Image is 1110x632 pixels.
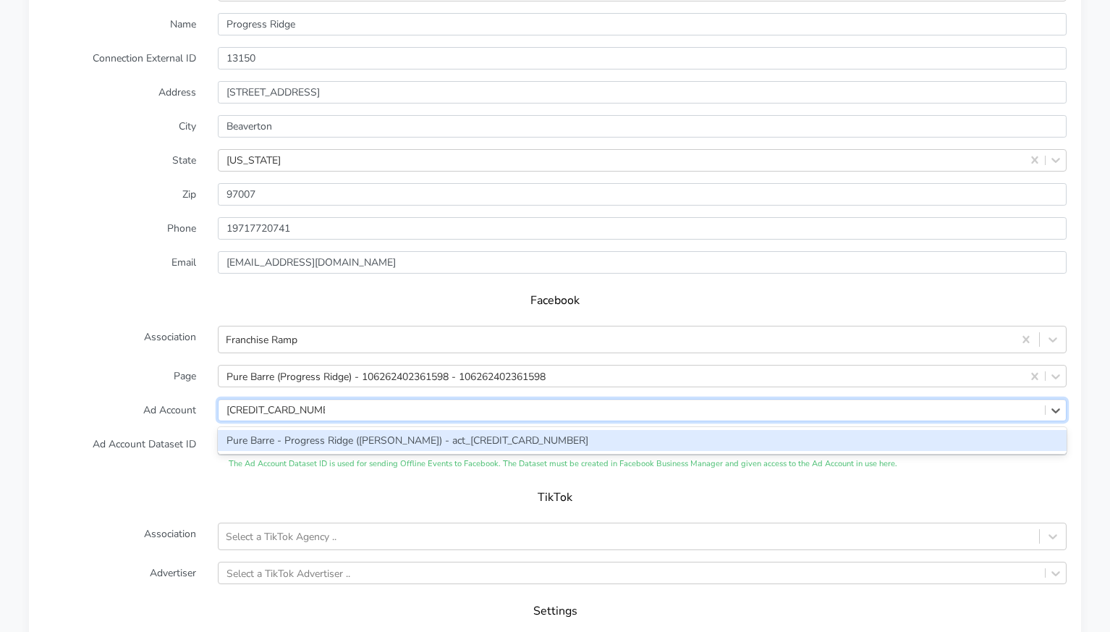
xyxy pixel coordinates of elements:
[33,149,207,172] label: State
[33,523,207,550] label: Association
[218,81,1067,104] input: Enter Address ..
[33,562,207,584] label: Advertiser
[33,433,207,471] label: Ad Account Dataset ID
[226,368,546,384] div: Pure Barre (Progress Ridge) - 106262402361598 - 106262402361598
[226,332,297,347] div: Franchise Ramp
[58,491,1052,505] h5: TikTok
[33,251,207,274] label: Email
[33,81,207,104] label: Address
[218,47,1067,69] input: Enter the external ID ..
[218,13,1067,35] input: Enter Name ...
[33,47,207,69] label: Connection External ID
[58,604,1052,618] h5: Settings
[33,13,207,35] label: Name
[218,251,1067,274] input: Enter Email ...
[226,153,281,168] div: [US_STATE]
[33,115,207,138] label: City
[226,565,350,581] div: Select a TikTok Advertiser ..
[33,399,207,421] label: Ad Account
[33,365,207,387] label: Page
[218,217,1067,240] input: Enter phone ...
[58,294,1052,308] h5: Facebook
[218,430,1067,451] div: Pure Barre - Progress Ridge ([PERSON_NAME]) - act_[CREDIT_CARD_NUMBER]
[226,529,336,544] div: Select a TikTok Agency ..
[33,326,207,353] label: Association
[218,183,1067,206] input: Enter Zip ..
[33,217,207,240] label: Phone
[218,115,1067,138] input: Enter the City ..
[218,458,1067,471] div: The Ad Account Dataset ID is used for sending Offline Events to Facebook. The Dataset must be cre...
[33,183,207,206] label: Zip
